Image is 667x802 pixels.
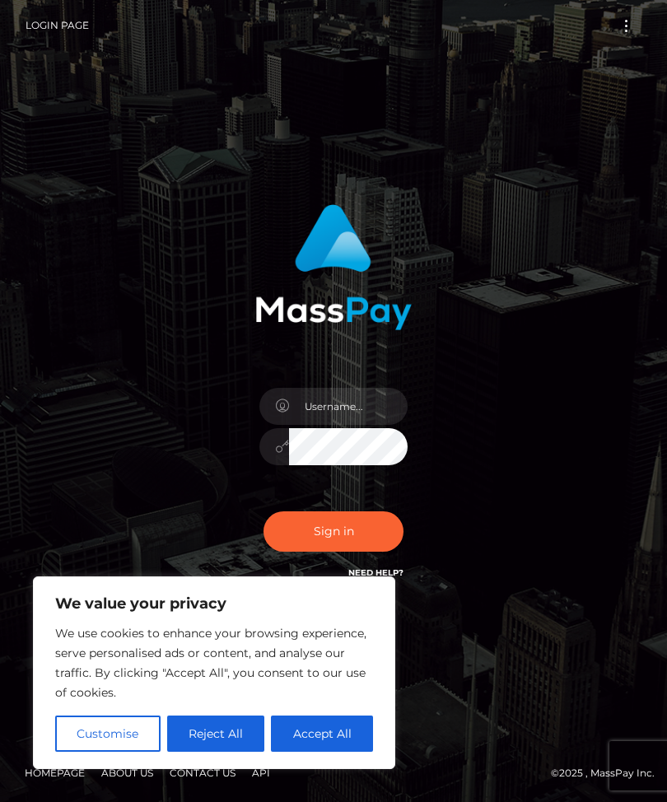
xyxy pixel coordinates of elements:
a: Contact Us [163,760,242,786]
button: Reject All [167,716,265,752]
a: About Us [95,760,160,786]
input: Username... [289,388,408,425]
a: Login Page [26,8,89,43]
p: We use cookies to enhance your browsing experience, serve personalised ads or content, and analys... [55,623,373,702]
button: Sign in [264,511,403,552]
a: API [245,760,277,786]
button: Toggle navigation [611,15,641,37]
p: We value your privacy [55,594,373,613]
button: Customise [55,716,161,752]
a: Need Help? [348,567,403,578]
div: © 2025 , MassPay Inc. [12,764,655,782]
button: Accept All [271,716,373,752]
a: Homepage [18,760,91,786]
img: MassPay Login [255,204,412,330]
div: We value your privacy [33,576,395,769]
